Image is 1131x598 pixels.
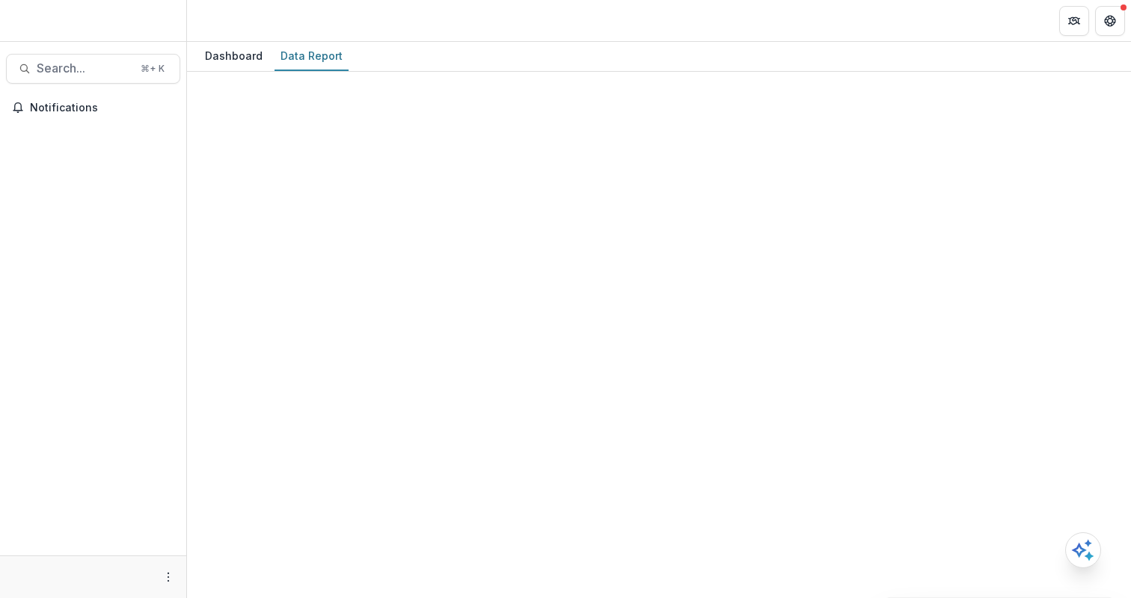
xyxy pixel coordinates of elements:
span: Notifications [30,102,174,114]
button: More [159,568,177,586]
div: Dashboard [199,45,269,67]
button: Get Help [1095,6,1125,36]
div: Data Report [275,45,349,67]
button: Partners [1059,6,1089,36]
a: Dashboard [199,42,269,71]
span: Search... [37,61,132,75]
button: Open AI Assistant [1065,532,1101,568]
div: ⌘ + K [138,61,168,77]
a: Data Report [275,42,349,71]
button: Search... [6,54,180,84]
button: Notifications [6,96,180,120]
